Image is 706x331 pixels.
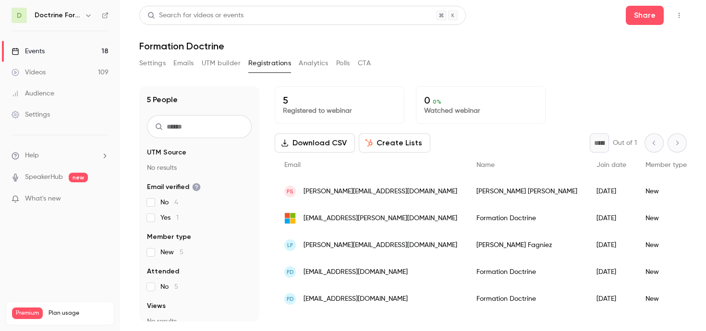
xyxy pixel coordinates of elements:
[139,56,166,71] button: Settings
[12,307,43,319] span: Premium
[180,249,183,256] span: 5
[25,151,39,161] span: Help
[12,68,46,77] div: Videos
[275,133,355,153] button: Download CSV
[147,94,178,106] h1: 5 People
[160,213,179,223] span: Yes
[636,205,696,232] div: New
[248,56,291,71] button: Registrations
[304,240,457,250] span: [PERSON_NAME][EMAIL_ADDRESS][DOMAIN_NAME]
[587,259,636,285] div: [DATE]
[12,151,109,161] li: help-dropdown-opener
[587,205,636,232] div: [DATE]
[284,213,296,224] img: outlook.fr
[12,110,50,119] div: Settings
[147,267,179,276] span: Attended
[147,148,186,157] span: UTM Source
[160,248,183,257] span: New
[636,285,696,312] div: New
[147,317,252,326] p: No results
[12,47,45,56] div: Events
[304,213,457,224] span: [EMAIL_ADDRESS][PERSON_NAME][DOMAIN_NAME]
[160,282,178,292] span: No
[160,198,178,207] span: No
[202,56,241,71] button: UTM builder
[147,11,243,21] div: Search for videos or events
[467,259,587,285] div: Formation Doctrine
[336,56,350,71] button: Polls
[25,194,61,204] span: What's new
[424,106,537,116] p: Watched webinar
[467,205,587,232] div: Formation Doctrine
[174,199,178,206] span: 4
[139,40,687,52] h1: Formation Doctrine
[424,95,537,106] p: 0
[35,11,81,20] h6: Doctrine Formation Avocats
[12,89,54,98] div: Audience
[467,285,587,312] div: Formation Doctrine
[433,98,441,105] span: 0 %
[613,138,637,148] p: Out of 1
[636,259,696,285] div: New
[587,285,636,312] div: [DATE]
[69,173,88,182] span: new
[176,214,179,221] span: 1
[287,295,294,303] span: FD
[358,56,371,71] button: CTA
[17,11,22,21] span: D
[587,232,636,259] div: [DATE]
[147,163,252,173] p: No results
[174,284,178,290] span: 5
[359,133,430,153] button: Create Lists
[467,232,587,259] div: [PERSON_NAME] Fagniez
[287,241,293,249] span: LF
[626,6,664,25] button: Share
[636,178,696,205] div: New
[147,232,191,242] span: Member type
[587,178,636,205] div: [DATE]
[467,178,587,205] div: [PERSON_NAME] [PERSON_NAME]
[645,162,687,168] span: Member type
[304,187,457,197] span: [PERSON_NAME][EMAIL_ADDRESS][DOMAIN_NAME]
[299,56,329,71] button: Analytics
[25,172,63,182] a: SpeakerHub
[476,162,495,168] span: Name
[147,301,166,311] span: Views
[284,162,301,168] span: Email
[173,56,194,71] button: Emails
[147,182,201,192] span: Email verified
[304,267,408,277] span: [EMAIL_ADDRESS][DOMAIN_NAME]
[287,268,294,276] span: FD
[287,187,293,196] span: FS
[49,309,108,317] span: Plan usage
[596,162,626,168] span: Join date
[283,106,396,116] p: Registered to webinar
[636,232,696,259] div: New
[304,294,408,304] span: [EMAIL_ADDRESS][DOMAIN_NAME]
[97,195,109,203] iframe: Noticeable Trigger
[283,95,396,106] p: 5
